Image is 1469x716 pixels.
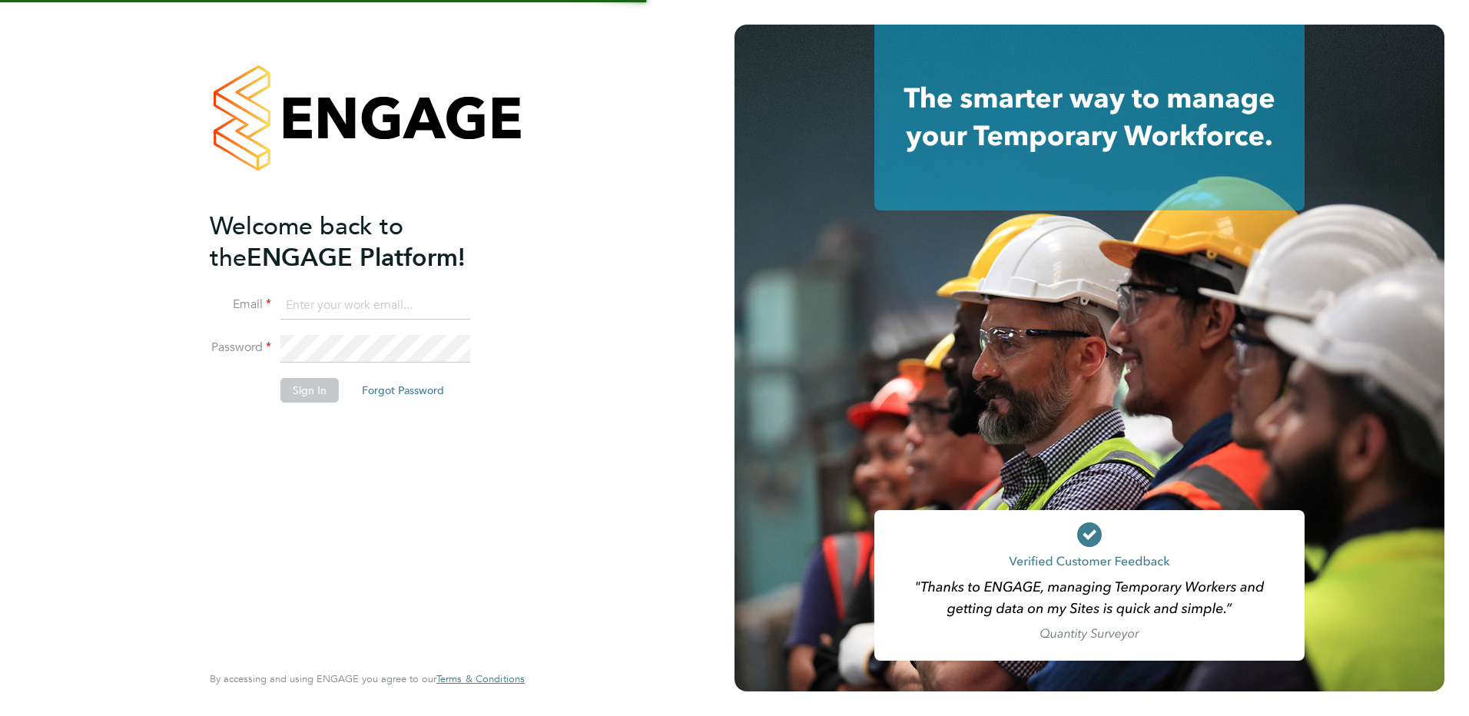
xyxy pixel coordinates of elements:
[210,210,509,273] h2: ENGAGE Platform!
[436,673,525,685] a: Terms & Conditions
[210,297,271,313] label: Email
[210,211,403,273] span: Welcome back to the
[436,672,525,685] span: Terms & Conditions
[280,378,339,403] button: Sign In
[210,340,271,356] label: Password
[210,672,525,685] span: By accessing and using ENGAGE you agree to our
[280,292,470,320] input: Enter your work email...
[350,378,456,403] button: Forgot Password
